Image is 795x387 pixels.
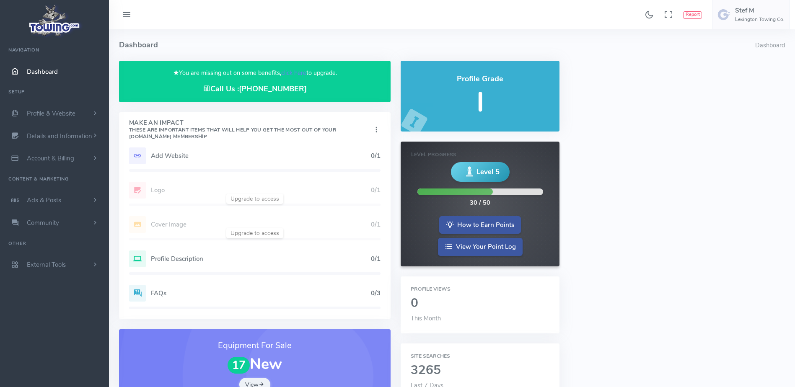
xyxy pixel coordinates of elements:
[129,68,381,78] p: You are missing out on some benefits, to upgrade.
[371,152,381,159] h5: 0/1
[239,84,307,94] a: [PHONE_NUMBER]
[129,339,381,352] h3: Equipment For Sale
[411,75,549,83] h4: Profile Grade
[27,196,61,204] span: Ads & Posts
[281,69,306,77] a: click here
[129,120,372,140] h4: Make An Impact
[151,152,371,159] h5: Add Website
[129,85,381,93] h4: Call Us :
[27,67,58,76] span: Dashboard
[27,132,92,140] span: Details and Information
[129,356,381,374] h1: New
[27,219,59,227] span: Community
[151,290,371,297] h5: FAQs
[119,29,755,61] h4: Dashboard
[411,364,549,377] h2: 3265
[470,199,490,208] div: 30 / 50
[411,152,549,157] h6: Level Progress
[151,255,371,262] h5: Profile Description
[755,41,785,50] li: Dashboard
[683,11,702,19] button: Report
[735,7,785,14] h5: Stef M
[439,216,521,234] a: How to Earn Points
[411,314,441,322] span: This Month
[27,154,74,163] span: Account & Billing
[371,290,381,297] h5: 0/3
[129,126,336,140] small: These are important items that will help you get the most out of your [DOMAIN_NAME] Membership
[411,286,549,292] h6: Profile Views
[411,88,549,117] h5: I
[27,109,75,118] span: Profile & Website
[411,353,549,359] h6: Site Searches
[735,17,785,22] h6: Lexington Towing Co.
[717,8,731,21] img: user-image
[27,261,66,269] span: External Tools
[438,238,523,256] a: View Your Point Log
[26,3,83,38] img: logo
[411,297,549,310] h2: 0
[228,357,250,374] span: 17
[476,167,500,177] span: Level 5
[371,255,381,262] h5: 0/1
